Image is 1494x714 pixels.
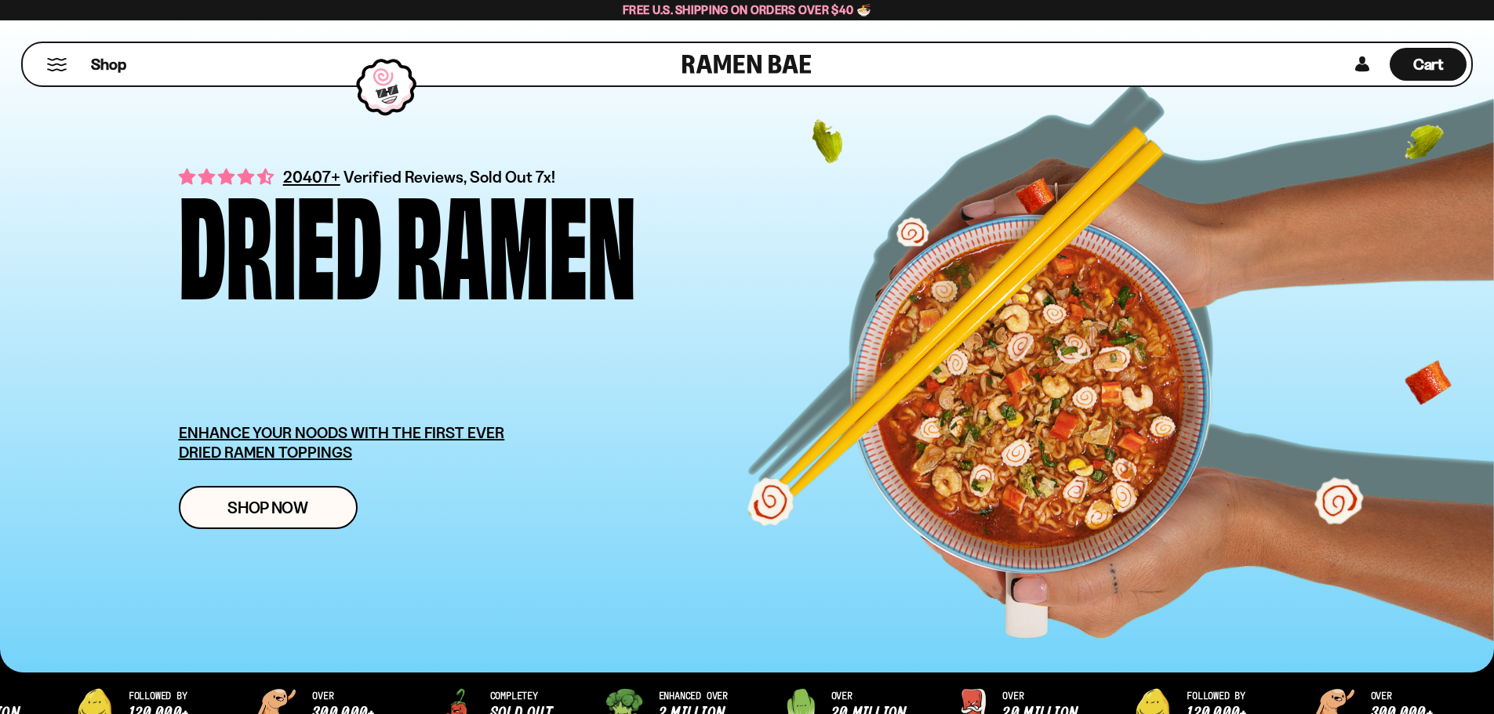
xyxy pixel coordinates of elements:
span: Free U.S. Shipping on Orders over $40 🍜 [623,2,871,17]
a: Shop Now [179,486,358,529]
div: Cart [1390,43,1467,85]
a: Shop [91,48,126,81]
div: Ramen [396,185,636,292]
span: Shop [91,54,126,75]
span: Cart [1413,55,1444,74]
div: Dried [179,185,382,292]
button: Mobile Menu Trigger [46,58,67,71]
span: Shop Now [227,499,308,516]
